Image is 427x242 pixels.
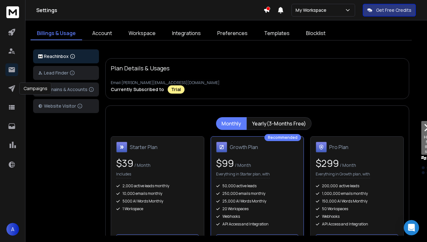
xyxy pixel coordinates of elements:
[86,27,118,40] a: Account
[316,191,398,196] div: 1,000,000 emails monthly
[116,183,199,189] div: 2,000 active leads monthly
[116,157,133,170] span: $ 39
[329,143,348,151] h1: Pro Plan
[211,27,254,40] a: Preferences
[166,27,207,40] a: Integrations
[316,183,398,189] div: 200,000 active leads
[216,222,299,227] div: API Access and Integration
[31,27,82,40] a: Billings & Usage
[116,172,131,178] p: Includes
[168,85,185,94] div: Trial
[111,86,164,93] p: Currently Subscribed to
[316,142,327,153] img: Pro Plan icon
[216,191,299,196] div: 250,000 emails monthly
[300,27,332,40] a: Blocklist
[6,223,19,236] button: A
[216,206,299,211] div: 20 Workspaces
[133,162,150,168] span: / Month
[33,49,99,63] button: ReachInbox
[111,64,170,73] p: Plan Details & Usages
[404,220,419,235] div: Open Intercom Messenger
[316,199,398,204] div: 150,000 AI Words Monthly
[130,143,157,151] h1: Starter Plan
[247,117,311,130] button: Yearly(3-Months Free)
[316,222,398,227] div: API Access and Integration
[38,54,43,59] img: logo
[33,66,99,80] button: Lead Finder
[264,134,301,141] div: Recommended
[376,7,411,13] p: Get Free Credits
[122,27,162,40] a: Workspace
[230,143,258,151] h1: Growth Plan
[19,82,52,95] div: Campaigns
[316,206,398,211] div: 50 Workspaces
[316,214,398,219] div: Webhooks
[116,191,199,196] div: 10,000 emails monthly
[33,99,99,113] button: Website Visitor
[363,4,416,17] button: Get Free Credits
[234,162,251,168] span: / Month
[296,7,329,13] p: My Workspace
[216,172,270,178] p: Everything in Starter plan, with
[339,162,356,168] span: / Month
[116,199,199,204] div: 5000 AI Words Monthly
[216,157,234,170] span: $ 99
[116,206,199,211] div: 1 Workspace
[216,142,227,153] img: Growth Plan icon
[116,142,127,153] img: Starter Plan icon
[216,199,299,204] div: 25,000 AI Words Monthly
[216,183,299,189] div: 50,000 active leads
[36,6,263,14] h1: Settings
[111,80,404,85] p: Email: [PERSON_NAME][EMAIL_ADDRESS][DOMAIN_NAME]
[33,82,99,96] button: Domains & Accounts
[216,117,247,130] button: Monthly
[316,157,339,170] span: $ 299
[216,214,299,219] div: Webhooks
[316,172,370,178] p: Everything in Growth plan, with
[258,27,296,40] a: Templates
